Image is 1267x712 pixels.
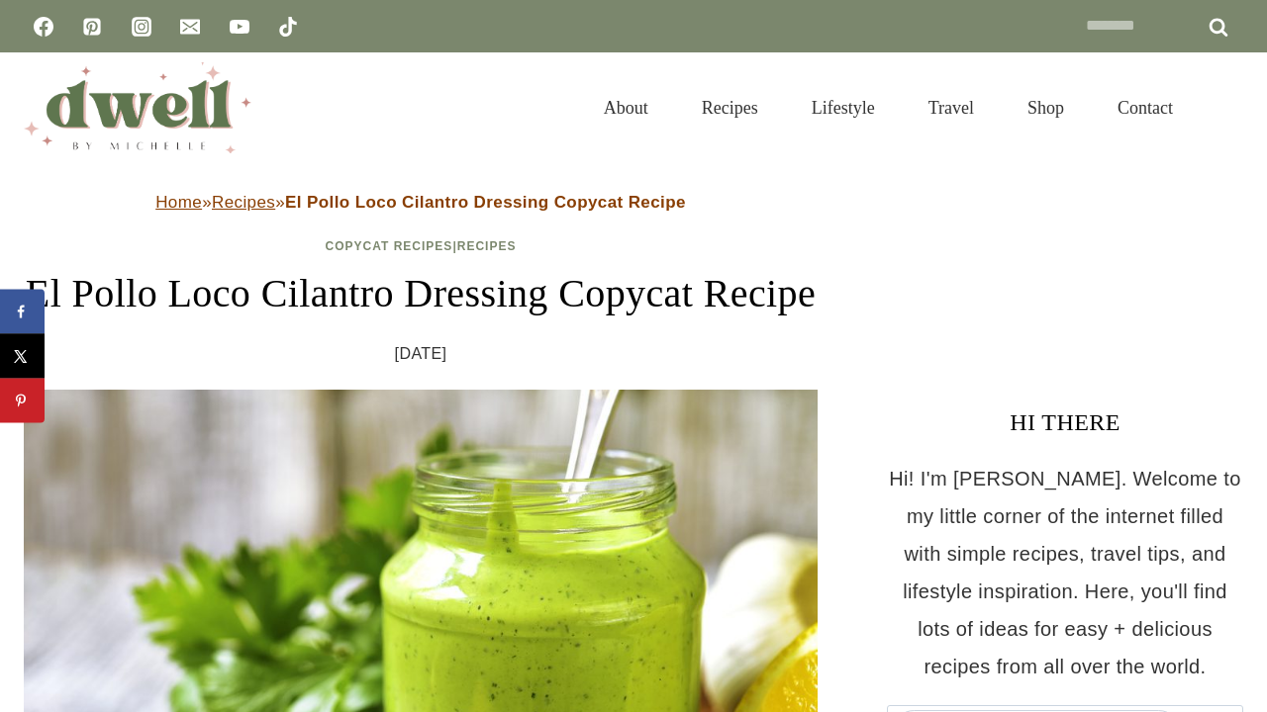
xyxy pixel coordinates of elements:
[577,73,675,142] a: About
[457,239,517,253] a: Recipes
[155,193,202,212] a: Home
[902,73,1001,142] a: Travel
[24,62,251,153] img: DWELL by michelle
[785,73,902,142] a: Lifestyle
[24,264,818,323] h1: El Pollo Loco Cilantro Dressing Copycat Recipe
[72,7,112,46] a: Pinterest
[24,7,63,46] a: Facebook
[212,193,275,212] a: Recipes
[1091,73,1200,142] a: Contact
[887,404,1243,440] h3: HI THERE
[326,239,453,253] a: Copycat Recipes
[170,7,210,46] a: Email
[268,7,308,46] a: TikTok
[155,193,686,212] span: » »
[122,7,161,46] a: Instagram
[577,73,1200,142] nav: Primary Navigation
[326,239,517,253] span: |
[285,193,686,212] strong: El Pollo Loco Cilantro Dressing Copycat Recipe
[887,460,1243,685] p: Hi! I'm [PERSON_NAME]. Welcome to my little corner of the internet filled with simple recipes, tr...
[220,7,259,46] a: YouTube
[1001,73,1091,142] a: Shop
[395,339,447,369] time: [DATE]
[1210,91,1243,125] button: View Search Form
[675,73,785,142] a: Recipes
